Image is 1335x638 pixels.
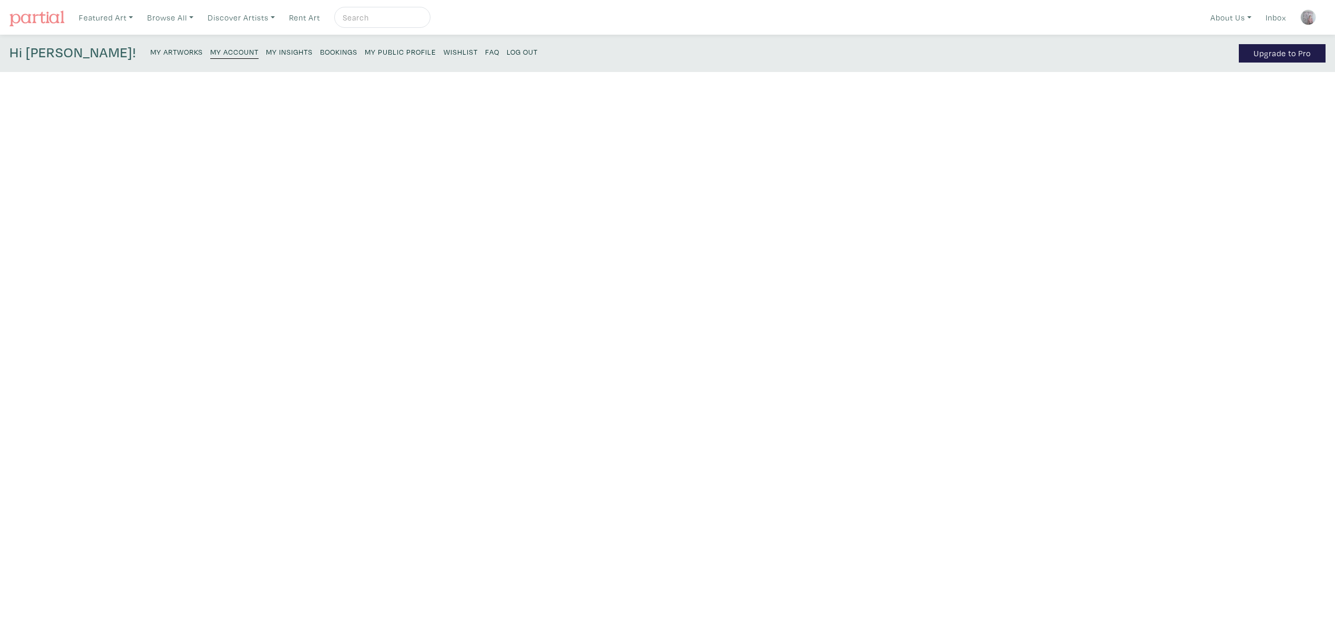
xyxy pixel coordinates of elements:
[507,47,538,57] small: Log Out
[150,44,203,58] a: My Artworks
[485,47,499,57] small: FAQ
[1261,7,1291,28] a: Inbox
[1206,7,1256,28] a: About Us
[1300,9,1316,25] img: phpThumb.php
[203,7,280,28] a: Discover Artists
[365,47,436,57] small: My Public Profile
[284,7,325,28] a: Rent Art
[507,44,538,58] a: Log Out
[320,44,357,58] a: Bookings
[444,47,478,57] small: Wishlist
[266,47,313,57] small: My Insights
[266,44,313,58] a: My Insights
[210,44,259,59] a: My Account
[365,44,436,58] a: My Public Profile
[9,44,136,63] h4: Hi [PERSON_NAME]!
[150,47,203,57] small: My Artworks
[142,7,198,28] a: Browse All
[1239,44,1326,63] a: Upgrade to Pro
[320,47,357,57] small: Bookings
[342,11,420,24] input: Search
[485,44,499,58] a: FAQ
[444,44,478,58] a: Wishlist
[74,7,138,28] a: Featured Art
[210,47,259,57] small: My Account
